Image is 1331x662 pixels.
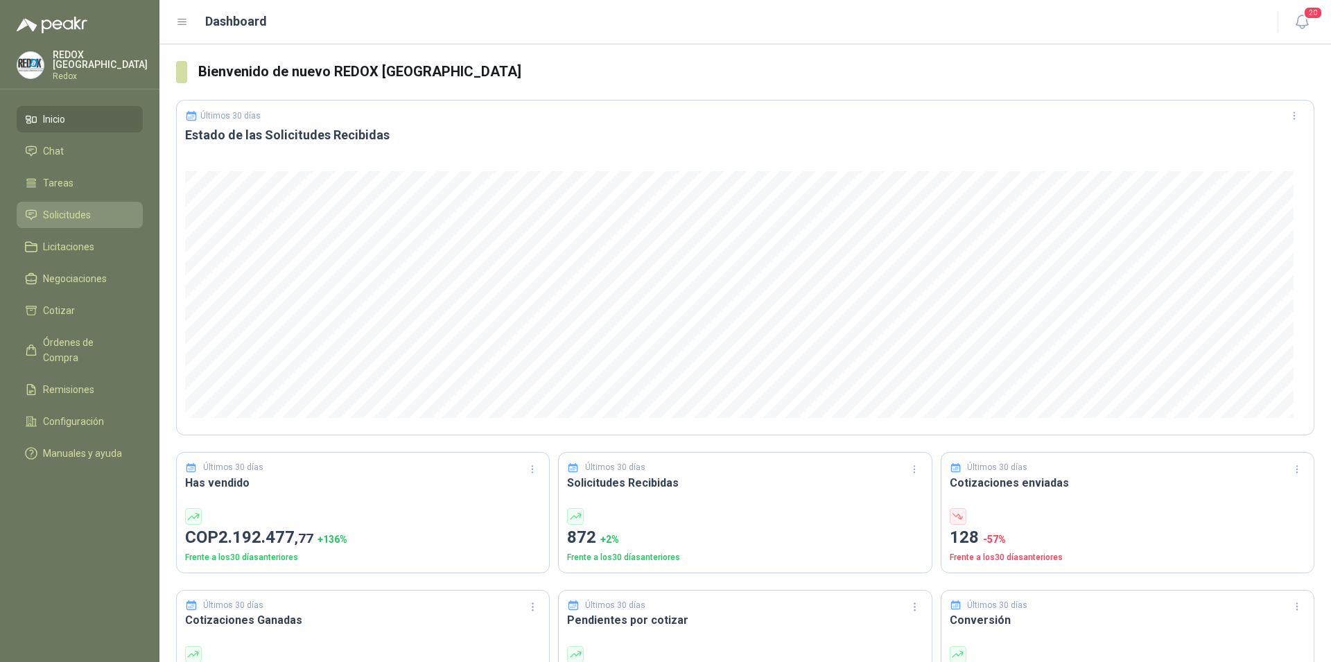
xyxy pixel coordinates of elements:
[205,12,267,31] h1: Dashboard
[53,50,148,69] p: REDOX [GEOGRAPHIC_DATA]
[17,202,143,228] a: Solicitudes
[200,111,261,121] p: Últimos 30 días
[203,599,263,612] p: Últimos 30 días
[43,414,104,429] span: Configuración
[967,599,1027,612] p: Últimos 30 días
[567,551,923,564] p: Frente a los 30 días anteriores
[17,376,143,403] a: Remisiones
[600,534,619,545] span: + 2 %
[1303,6,1323,19] span: 20
[17,234,143,260] a: Licitaciones
[1289,10,1314,35] button: 20
[218,528,313,547] span: 2.192.477
[950,525,1305,551] p: 128
[317,534,347,545] span: + 136 %
[43,239,94,254] span: Licitaciones
[17,52,44,78] img: Company Logo
[950,611,1305,629] h3: Conversión
[53,72,148,80] p: Redox
[185,127,1305,143] h3: Estado de las Solicitudes Recibidas
[43,207,91,223] span: Solicitudes
[43,175,73,191] span: Tareas
[567,525,923,551] p: 872
[17,329,143,371] a: Órdenes de Compra
[43,335,130,365] span: Órdenes de Compra
[17,265,143,292] a: Negociaciones
[43,112,65,127] span: Inicio
[17,408,143,435] a: Configuración
[17,106,143,132] a: Inicio
[43,303,75,318] span: Cotizar
[950,551,1305,564] p: Frente a los 30 días anteriores
[17,17,87,33] img: Logo peakr
[585,461,645,474] p: Últimos 30 días
[950,474,1305,491] h3: Cotizaciones enviadas
[43,271,107,286] span: Negociaciones
[43,446,122,461] span: Manuales y ayuda
[43,382,94,397] span: Remisiones
[185,474,541,491] h3: Has vendido
[17,138,143,164] a: Chat
[967,461,1027,474] p: Últimos 30 días
[17,440,143,467] a: Manuales y ayuda
[17,297,143,324] a: Cotizar
[295,530,313,546] span: ,77
[567,611,923,629] h3: Pendientes por cotizar
[983,534,1006,545] span: -57 %
[185,611,541,629] h3: Cotizaciones Ganadas
[17,170,143,196] a: Tareas
[43,143,64,159] span: Chat
[203,461,263,474] p: Últimos 30 días
[585,599,645,612] p: Últimos 30 días
[185,551,541,564] p: Frente a los 30 días anteriores
[567,474,923,491] h3: Solicitudes Recibidas
[198,61,1314,82] h3: Bienvenido de nuevo REDOX [GEOGRAPHIC_DATA]
[185,525,541,551] p: COP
